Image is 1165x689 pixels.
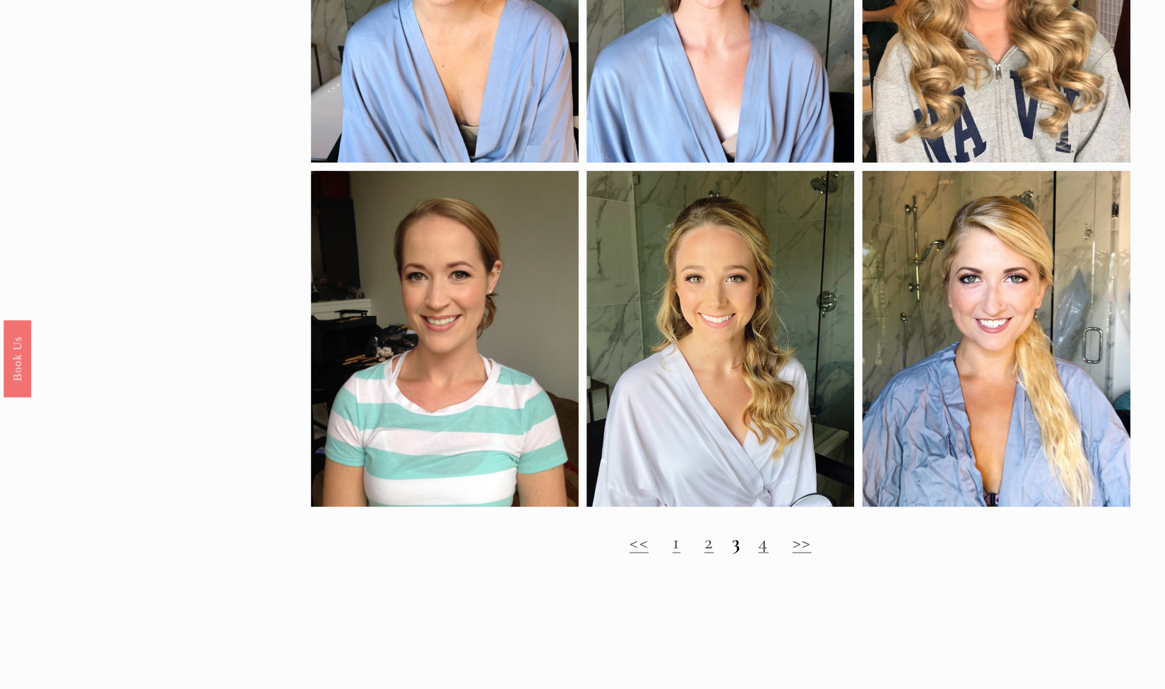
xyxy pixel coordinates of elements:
[629,529,649,553] a: <<
[758,529,768,553] a: 4
[673,529,680,553] a: 1
[792,529,811,553] a: >>
[704,529,714,553] a: 2
[4,319,31,396] a: Book Us
[731,529,740,553] strong: 3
